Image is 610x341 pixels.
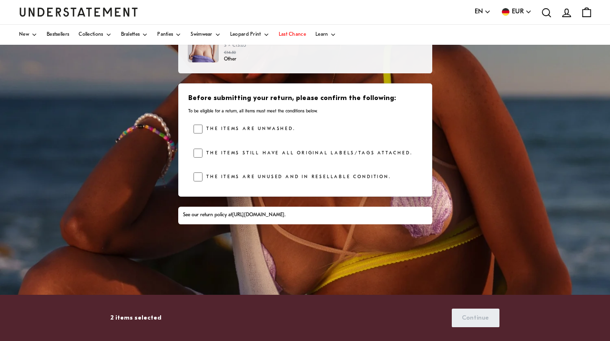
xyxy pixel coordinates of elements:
[203,124,295,134] label: The items are unwashed.
[19,8,138,16] a: Understatement Homepage
[19,32,29,37] span: New
[230,32,261,37] span: Leopard Print
[19,25,37,45] a: New
[203,149,412,158] label: The items still have all original labels/tags attached.
[191,25,220,45] a: Swimwear
[315,25,336,45] a: Learn
[224,56,396,63] p: Other
[279,32,306,37] span: Last Chance
[157,32,173,37] span: Panties
[188,108,421,114] p: To be eligible for a return, all items must meet the conditions below.
[47,32,69,37] span: Bestsellers
[475,7,491,17] button: EN
[500,7,532,17] button: EUR
[475,7,483,17] span: EN
[224,42,396,56] p: 3 × €13.05
[188,94,421,103] h3: Before submitting your return, please confirm the following:
[121,25,148,45] a: Bralettes
[47,25,69,45] a: Bestsellers
[188,31,219,62] img: lace-string-naked-50399644418374.jpg
[279,25,306,45] a: Last Chance
[191,32,212,37] span: Swimwear
[157,25,181,45] a: Panties
[512,7,524,17] span: EUR
[79,25,111,45] a: Collections
[232,212,285,218] a: [URL][DOMAIN_NAME]
[203,172,391,182] label: The items are unused and in resellable condition.
[224,50,236,55] strike: €14.50
[230,25,269,45] a: Leopard Print
[121,32,140,37] span: Bralettes
[315,32,328,37] span: Learn
[183,211,427,219] div: See our return policy at .
[79,32,103,37] span: Collections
